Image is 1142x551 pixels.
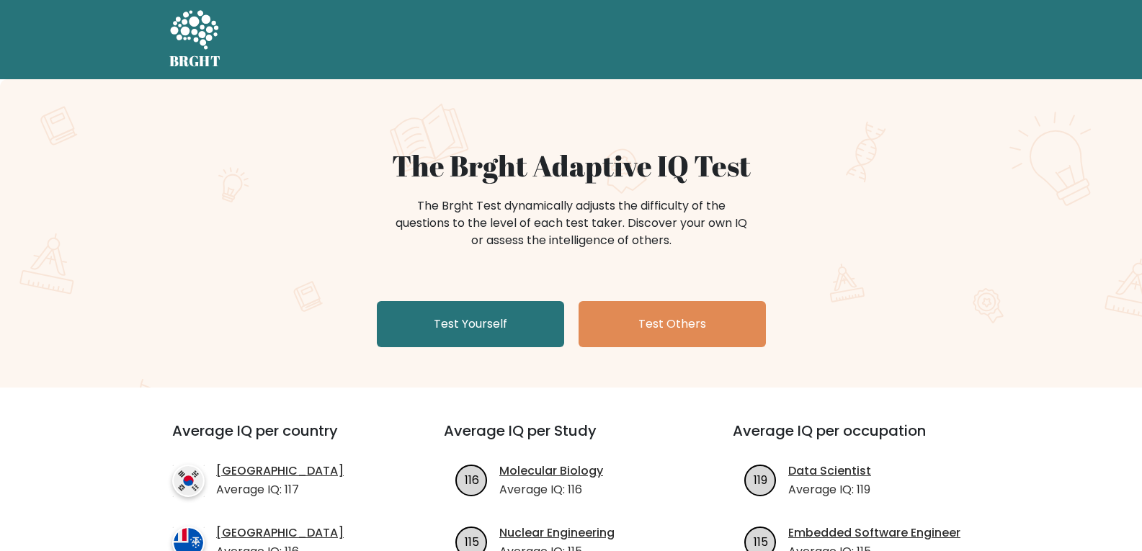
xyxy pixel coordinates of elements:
h5: BRGHT [169,53,221,70]
text: 115 [754,533,768,550]
p: Average IQ: 119 [788,481,871,498]
a: Test Yourself [377,301,564,347]
h3: Average IQ per Study [444,422,698,457]
a: [GEOGRAPHIC_DATA] [216,462,344,480]
img: country [172,465,205,497]
a: [GEOGRAPHIC_DATA] [216,524,344,542]
a: Data Scientist [788,462,871,480]
a: Test Others [579,301,766,347]
a: BRGHT [169,6,221,73]
a: Molecular Biology [499,462,603,480]
h3: Average IQ per occupation [733,422,987,457]
div: The Brght Test dynamically adjusts the difficulty of the questions to the level of each test take... [391,197,751,249]
text: 119 [754,471,767,488]
p: Average IQ: 117 [216,481,344,498]
a: Nuclear Engineering [499,524,615,542]
p: Average IQ: 116 [499,481,603,498]
text: 115 [465,533,479,550]
text: 116 [465,471,479,488]
a: Embedded Software Engineer [788,524,960,542]
h3: Average IQ per country [172,422,392,457]
h1: The Brght Adaptive IQ Test [220,148,923,183]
